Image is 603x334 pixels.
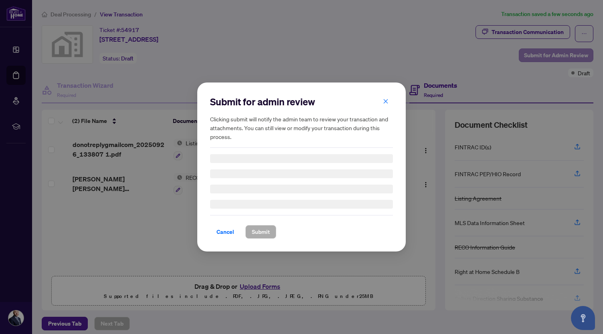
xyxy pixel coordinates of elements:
button: Open asap [571,306,595,330]
span: close [383,99,389,104]
button: Cancel [210,225,241,239]
button: Submit [245,225,276,239]
h2: Submit for admin review [210,95,393,108]
h5: Clicking submit will notify the admin team to review your transaction and attachments. You can st... [210,115,393,141]
span: Cancel [217,225,234,238]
